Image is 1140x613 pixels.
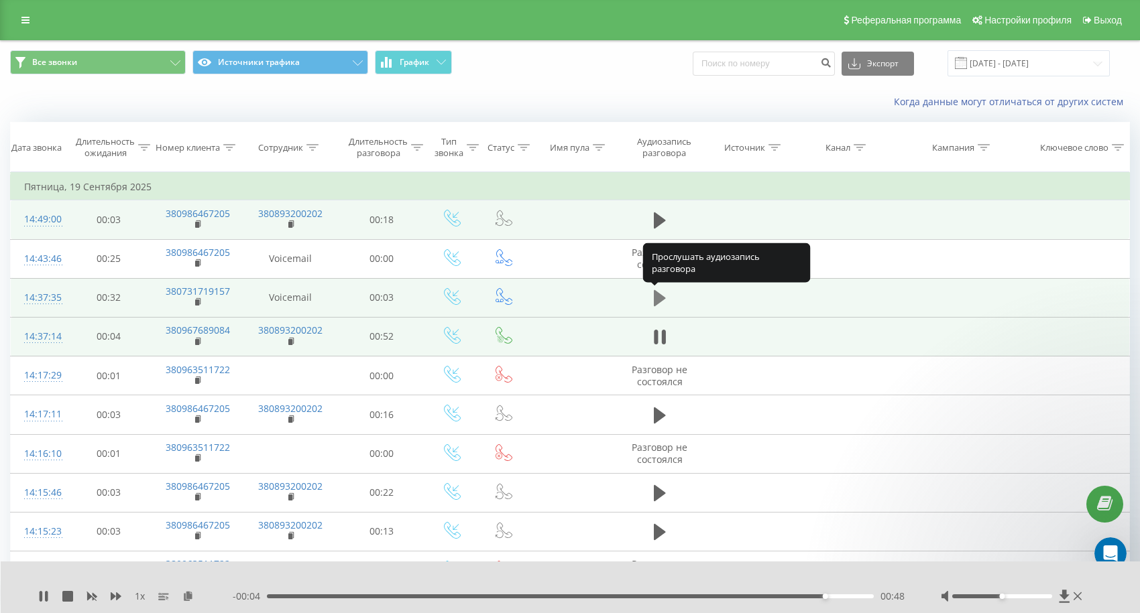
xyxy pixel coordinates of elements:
[66,356,152,395] td: 00:01
[66,317,152,356] td: 00:04
[11,200,258,289] div: Serhii говорит…
[166,285,230,297] a: 380731719157
[21,297,209,337] div: Тобто з номерів Лайф які ви орендуєте у оператора не коректно пропускати дзвінки через нас.
[339,317,425,356] td: 00:52
[488,142,514,153] div: Статус
[339,278,425,317] td: 00:03
[64,439,74,450] button: Добавить вложение
[258,207,323,220] a: 380893200202
[205,169,247,180] span: Спасибо
[242,278,339,317] td: Voicemail
[632,441,687,466] span: Разговор не состоялся
[1094,537,1127,569] iframe: Intercom live chat
[235,5,260,29] div: Закрыть
[166,557,230,570] a: 380963511722
[48,356,258,437] div: А какие возможные варианты есть чтобы срабатывала переадресация на сотовый телефон?Возможно если ...
[400,58,429,67] span: График
[258,480,323,492] a: 380893200202
[66,239,152,278] td: 00:25
[65,7,96,17] h1: Serhii
[85,439,96,450] button: Start recording
[258,324,323,336] a: 380893200202
[349,136,408,159] div: Длительность разговора
[230,433,251,455] button: Отправить сообщение…
[210,5,235,31] button: Главная
[11,129,258,160] div: Illarion говорит…
[339,473,425,512] td: 00:22
[984,15,1072,25] span: Настройки профиля
[632,363,687,388] span: Разговор не состоялся
[11,142,62,153] div: Дата звонка
[42,439,53,450] button: Средство выбора GIF-файла
[999,594,1005,599] div: Accessibility label
[66,278,152,317] td: 00:32
[194,160,258,190] div: Спасибо
[11,411,257,433] textarea: Ваше сообщение...
[66,551,152,590] td: 00:47
[823,594,828,599] div: Accessibility label
[11,160,258,200] div: Illarion говорит…
[11,356,258,448] div: Illarion говорит…
[21,52,209,91] div: Без доробки з нашої сторони не зможемо переадресувати дзвінок на цей номер з нашого ж номера.
[880,590,905,603] span: 00:48
[166,402,230,415] a: 380986467205
[258,142,303,153] div: Сотрудник
[11,200,220,288] div: Як будем зараз діяти.Тут краще все-таки приймати дзвінки поки на СІП акаунтах. Тому що це номер Л...
[1040,142,1108,153] div: Ключевое слово
[24,362,52,389] div: 14:17:29
[166,207,230,220] a: 380986467205
[216,138,247,149] span: Понял
[339,512,425,551] td: 00:13
[932,142,974,153] div: Кампания
[24,246,52,272] div: 14:43:46
[66,512,152,551] td: 00:03
[11,289,220,345] div: Тобто з номерів Лайф які ви орендуєте у оператора не коректно пропускати дзвінки через нас.
[205,129,258,159] div: Понял
[550,142,589,153] div: Имя пула
[21,98,209,111] div: Варіанти вирішення надав вам вище.
[166,480,230,492] a: 380986467205
[339,239,425,278] td: 00:00
[630,136,698,159] div: Аудиозапись разговора
[24,519,52,545] div: 14:15:23
[65,17,182,30] p: В сети последние 15 мин
[59,364,246,427] span: А какие возможные варианты есть чтобы срабатывала переадресация на сотовый телефон? Возможно если...
[21,208,209,221] div: Як будем зараз діяти.
[166,324,230,336] a: 380967689084
[842,52,914,76] button: Экспорт
[66,200,152,239] td: 00:03
[258,519,323,531] a: 380893200202
[9,5,34,31] button: go back
[11,289,258,356] div: Serhii говорит…
[166,441,230,454] a: 380963511722
[894,95,1130,108] a: Когда данные могут отличаться от других систем
[632,246,687,271] span: Разговор не состоялся
[632,557,687,582] span: Разговор не состоялся
[339,434,425,473] td: 00:00
[24,480,52,506] div: 14:15:46
[66,473,152,512] td: 00:03
[24,285,52,311] div: 14:37:35
[76,136,135,159] div: Длительность ожидания
[339,200,425,239] td: 00:18
[258,402,323,415] a: 380893200202
[156,142,220,153] div: Номер клиента
[242,239,339,278] td: Voicemail
[135,590,145,603] span: 1 x
[339,395,425,434] td: 00:16
[166,363,230,376] a: 380963511722
[166,246,230,259] a: 380986467205
[32,57,77,68] span: Все звонки
[643,243,811,282] div: Прослушать аудиозапись разговора
[693,52,835,76] input: Поиск по номеру
[724,142,765,153] div: Источник
[21,439,32,450] button: Средство выбора эмодзи
[24,557,52,584] div: 14:11:44
[24,441,52,467] div: 14:16:10
[435,136,463,159] div: Тип звонка
[66,434,152,473] td: 00:01
[10,50,186,74] button: Все звонки
[192,50,368,74] button: Источники трафика
[375,50,452,74] button: График
[339,356,425,395] td: 00:00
